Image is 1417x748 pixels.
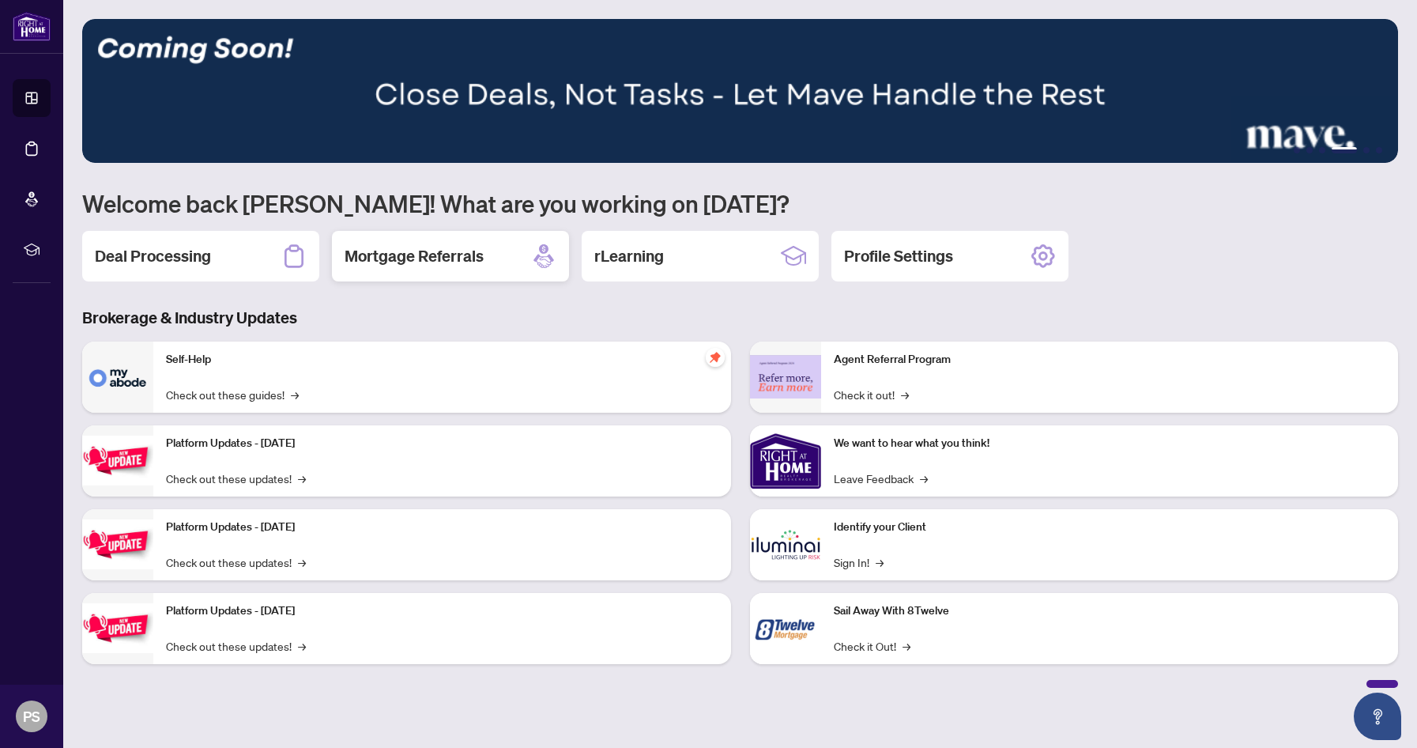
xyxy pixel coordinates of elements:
[1319,147,1325,153] button: 3
[82,342,153,413] img: Self-Help
[166,470,306,487] a: Check out these updates!→
[166,435,718,452] p: Platform Updates - [DATE]
[82,519,153,569] img: Platform Updates - July 8, 2025
[166,553,306,571] a: Check out these updates!→
[750,355,821,399] img: Agent Referral Program
[750,593,821,664] img: Sail Away With 8Twelve
[834,470,928,487] a: Leave Feedback→
[834,435,1386,452] p: We want to hear what you think!
[1306,147,1313,153] button: 2
[82,188,1398,218] h1: Welcome back [PERSON_NAME]! What are you working on [DATE]?
[82,307,1398,329] h3: Brokerage & Industry Updates
[166,519,718,536] p: Platform Updates - [DATE]
[834,386,909,403] a: Check it out!→
[1376,147,1382,153] button: 6
[166,637,306,655] a: Check out these updates!→
[166,351,718,368] p: Self-Help
[82,436,153,485] img: Platform Updates - July 21, 2025
[1363,147,1370,153] button: 5
[750,509,821,580] img: Identify your Client
[291,386,299,403] span: →
[82,19,1398,163] img: Slide 3
[834,351,1386,368] p: Agent Referral Program
[876,553,884,571] span: →
[594,245,664,267] h2: rLearning
[166,386,299,403] a: Check out these guides!→
[834,603,1386,620] p: Sail Away With 8Twelve
[1332,147,1357,153] button: 4
[1294,147,1300,153] button: 1
[298,637,306,655] span: →
[901,386,909,403] span: →
[706,348,725,367] span: pushpin
[920,470,928,487] span: →
[95,245,211,267] h2: Deal Processing
[834,553,884,571] a: Sign In!→
[834,519,1386,536] p: Identify your Client
[298,470,306,487] span: →
[82,603,153,653] img: Platform Updates - June 23, 2025
[166,603,718,620] p: Platform Updates - [DATE]
[13,12,51,41] img: logo
[844,245,953,267] h2: Profile Settings
[345,245,484,267] h2: Mortgage Referrals
[903,637,910,655] span: →
[834,637,910,655] a: Check it Out!→
[1354,693,1401,740] button: Open asap
[23,705,40,727] span: PS
[750,425,821,497] img: We want to hear what you think!
[298,553,306,571] span: →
